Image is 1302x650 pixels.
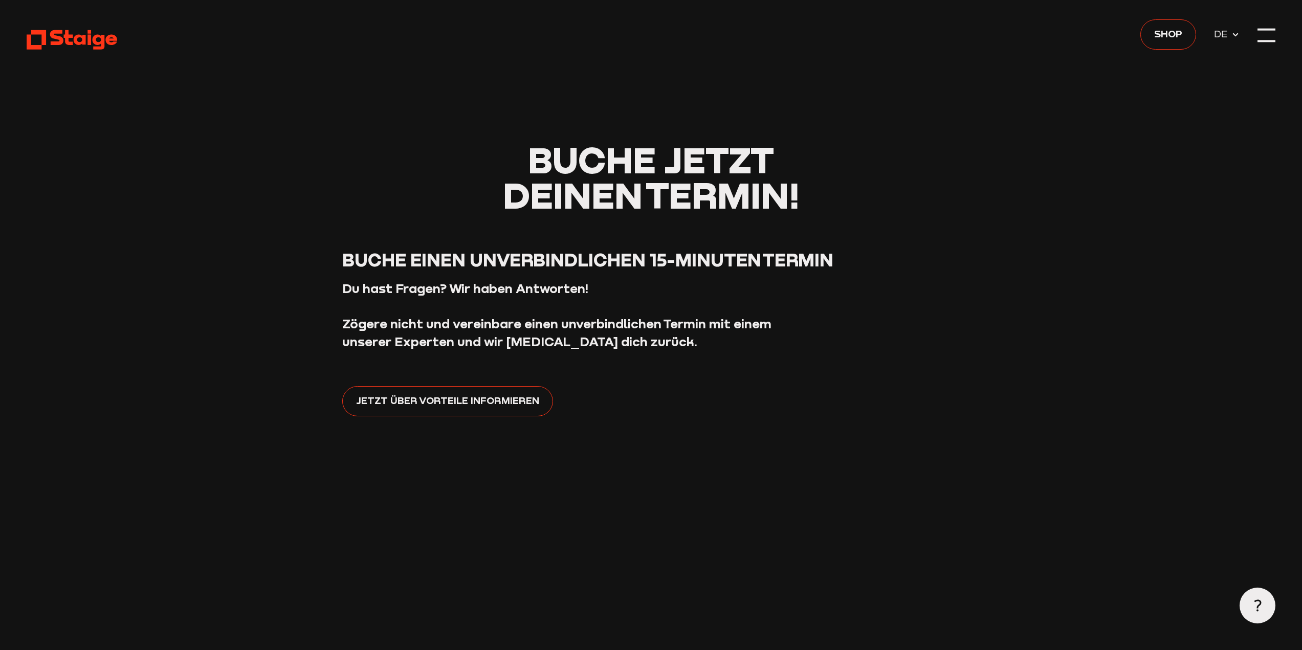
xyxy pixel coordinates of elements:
[503,138,800,217] span: Buche jetzt deinen Termin!
[342,386,553,416] a: Jetzt über Vorteile informieren
[342,316,771,349] strong: Zögere nicht und vereinbare einen unverbindlichen Termin mit einem unserer Experten und wir [MEDI...
[1154,26,1182,41] span: Shop
[1140,19,1196,49] a: Shop
[356,393,539,408] span: Jetzt über Vorteile informieren
[342,280,589,296] strong: Du hast Fragen? Wir haben Antworten!
[1214,26,1232,41] span: DE
[342,249,833,271] span: Buche einen unverbindlichen 15-Minuten Termin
